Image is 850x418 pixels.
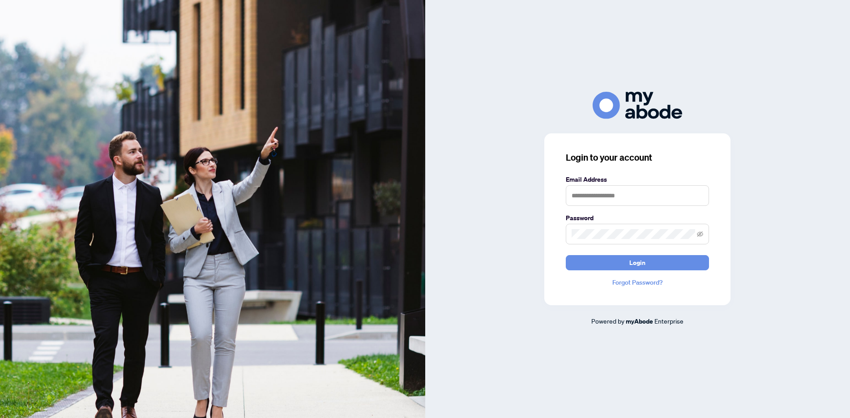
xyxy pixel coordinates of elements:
button: Login [566,255,709,270]
span: Enterprise [654,317,683,325]
a: Forgot Password? [566,277,709,287]
label: Email Address [566,175,709,184]
span: Powered by [591,317,624,325]
label: Password [566,213,709,223]
h3: Login to your account [566,151,709,164]
img: ma-logo [593,92,682,119]
span: Login [629,256,645,270]
a: myAbode [626,316,653,326]
span: eye-invisible [697,231,703,237]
